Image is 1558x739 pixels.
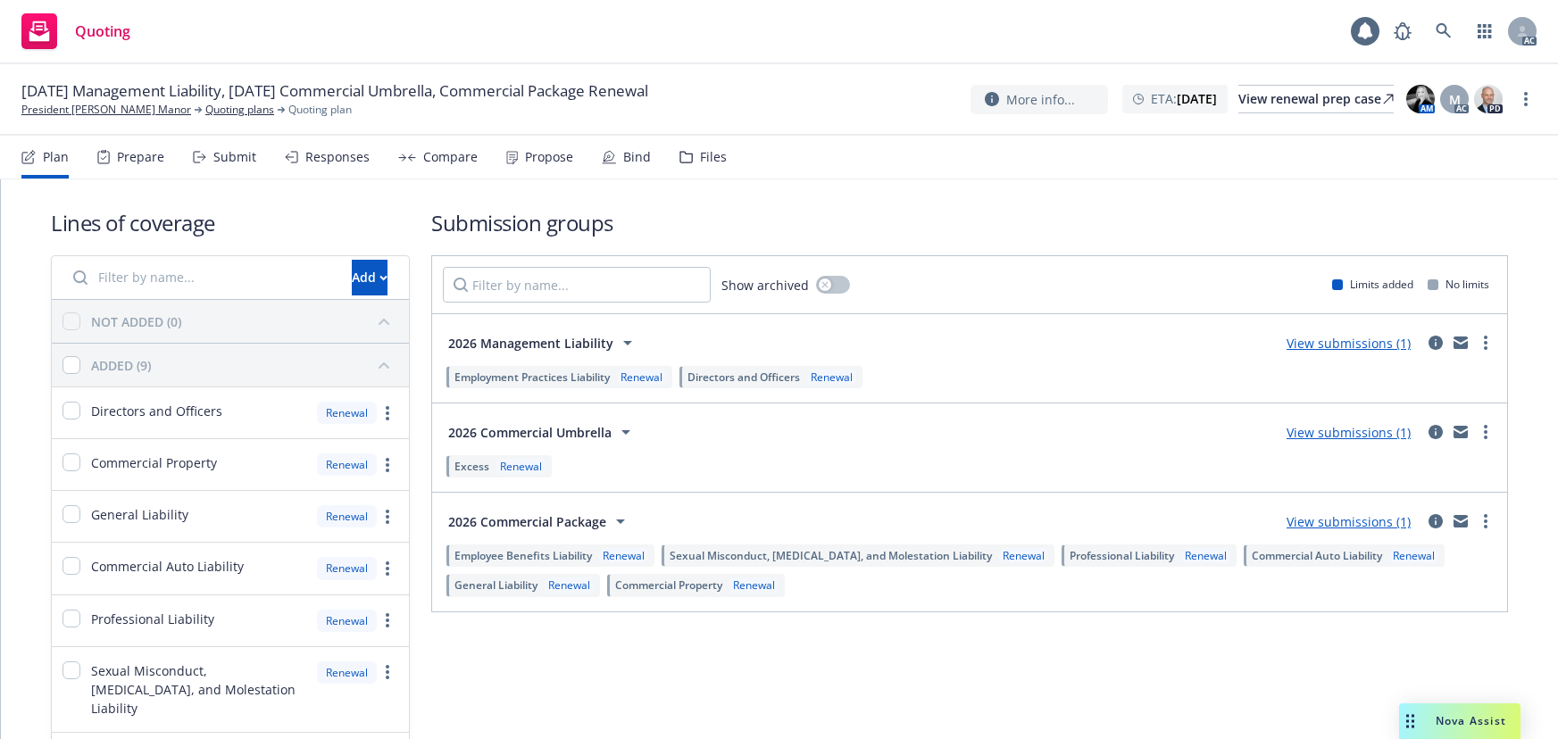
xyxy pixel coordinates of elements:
[1475,332,1496,353] a: more
[615,577,722,593] span: Commercial Property
[377,506,398,527] a: more
[443,325,644,361] button: 2026 Management Liability
[1436,713,1506,728] span: Nova Assist
[1426,13,1462,49] a: Search
[62,260,341,295] input: Filter by name...
[1252,548,1382,563] span: Commercial Auto Liability
[670,548,992,563] span: Sexual Misconduct, [MEDICAL_DATA], and Molestation Liability
[1450,511,1471,532] a: mail
[377,661,398,683] a: more
[317,505,377,527] div: Renewal
[1181,548,1230,563] div: Renewal
[317,402,377,424] div: Renewal
[807,369,856,385] div: Renewal
[91,661,306,718] span: Sexual Misconduct, [MEDICAL_DATA], and Molestation Liability
[1385,13,1421,49] a: Report a Bug
[1474,85,1503,113] img: photo
[317,453,377,476] div: Renewal
[288,102,352,118] span: Quoting plan
[1475,421,1496,443] a: more
[1177,90,1217,107] strong: [DATE]
[700,150,727,164] div: Files
[14,6,137,56] a: Quoting
[1332,277,1413,292] div: Limits added
[448,334,613,353] span: 2026 Management Liability
[1515,88,1537,110] a: more
[454,548,592,563] span: Employee Benefits Liability
[1389,548,1438,563] div: Renewal
[51,208,410,237] h1: Lines of coverage
[91,307,398,336] button: NOT ADDED (0)
[1238,85,1394,113] a: View renewal prep case
[91,356,151,375] div: ADDED (9)
[352,260,387,295] button: Add
[1151,89,1217,108] span: ETA :
[91,312,181,331] div: NOT ADDED (0)
[623,150,651,164] div: Bind
[213,150,256,164] div: Submit
[91,351,398,379] button: ADDED (9)
[1238,86,1394,112] div: View renewal prep case
[377,558,398,579] a: more
[454,577,537,593] span: General Liability
[525,150,573,164] div: Propose
[545,577,594,593] div: Renewal
[1399,703,1521,739] button: Nova Assist
[1006,90,1075,109] span: More info...
[1425,511,1446,532] a: circleInformation
[21,102,191,118] a: President [PERSON_NAME] Manor
[205,102,274,118] a: Quoting plans
[317,610,377,632] div: Renewal
[352,261,387,295] div: Add
[1467,13,1503,49] a: Switch app
[1287,335,1411,352] a: View submissions (1)
[443,267,711,303] input: Filter by name...
[91,402,222,420] span: Directors and Officers
[729,577,779,593] div: Renewal
[317,557,377,579] div: Renewal
[21,80,648,102] span: [DATE] Management Liability, [DATE] Commercial Umbrella, Commercial Package Renewal
[1406,85,1435,113] img: photo
[1287,424,1411,441] a: View submissions (1)
[1287,513,1411,530] a: View submissions (1)
[448,512,606,531] span: 2026 Commercial Package
[443,414,642,450] button: 2026 Commercial Umbrella
[377,454,398,476] a: more
[377,610,398,631] a: more
[1425,421,1446,443] a: circleInformation
[91,453,217,472] span: Commercial Property
[617,369,666,385] div: Renewal
[599,548,648,563] div: Renewal
[1475,511,1496,532] a: more
[1399,703,1421,739] div: Drag to move
[317,661,377,684] div: Renewal
[496,459,546,474] div: Renewal
[117,150,164,164] div: Prepare
[423,150,478,164] div: Compare
[1070,548,1174,563] span: Professional Liability
[454,459,489,474] span: Excess
[971,85,1108,114] button: More info...
[443,503,637,539] button: 2026 Commercial Package
[91,557,244,576] span: Commercial Auto Liability
[1450,332,1471,353] a: mail
[431,208,1508,237] h1: Submission groups
[43,150,69,164] div: Plan
[721,276,809,295] span: Show archived
[454,369,610,385] span: Employment Practices Liability
[75,24,130,38] span: Quoting
[1428,277,1489,292] div: No limits
[1450,421,1471,443] a: mail
[91,505,188,524] span: General Liability
[1449,90,1461,109] span: M
[91,610,214,628] span: Professional Liability
[687,369,800,385] span: Directors and Officers
[377,403,398,424] a: more
[1425,332,1446,353] a: circleInformation
[999,548,1048,563] div: Renewal
[305,150,370,164] div: Responses
[448,423,612,442] span: 2026 Commercial Umbrella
